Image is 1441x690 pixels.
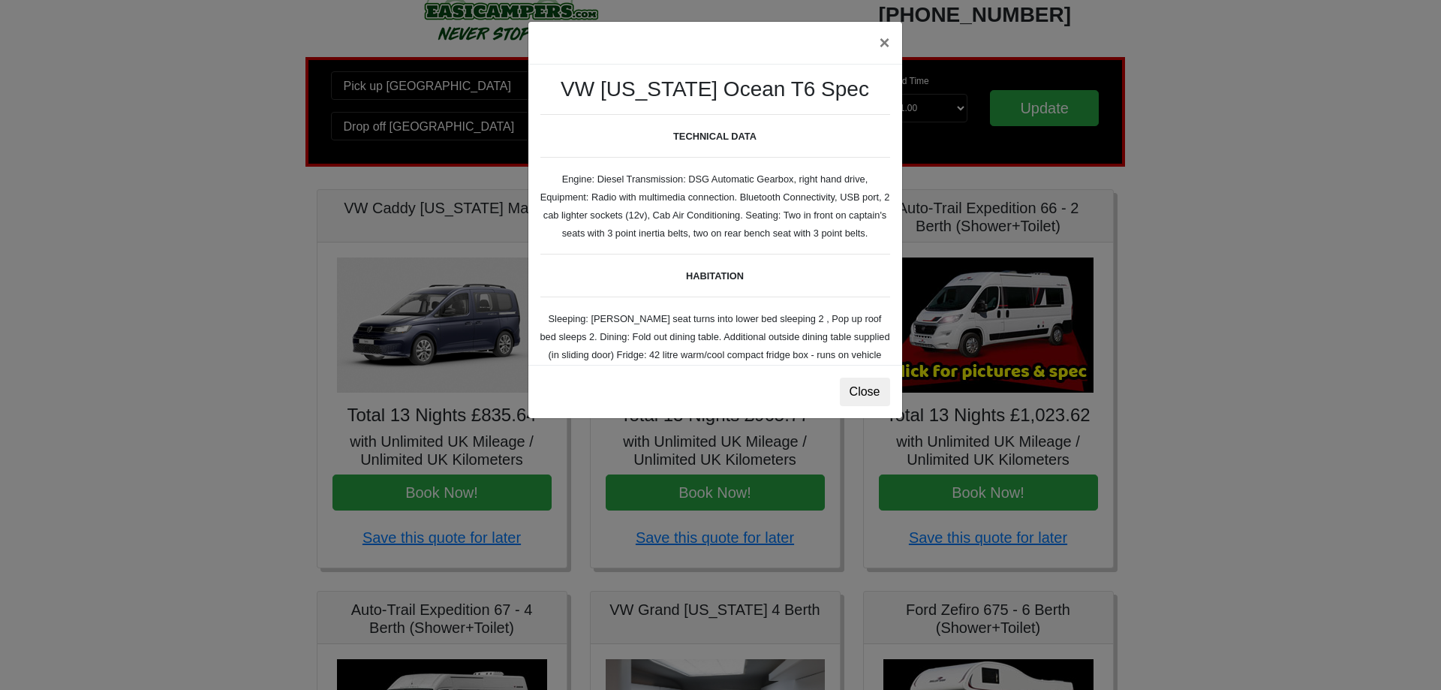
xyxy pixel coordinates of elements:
[673,131,757,142] b: TECHNICAL DATA
[686,270,744,282] b: HABITATION
[867,22,901,64] button: ×
[840,378,890,406] button: Close
[540,77,890,102] h3: VW [US_STATE] Ocean T6 Spec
